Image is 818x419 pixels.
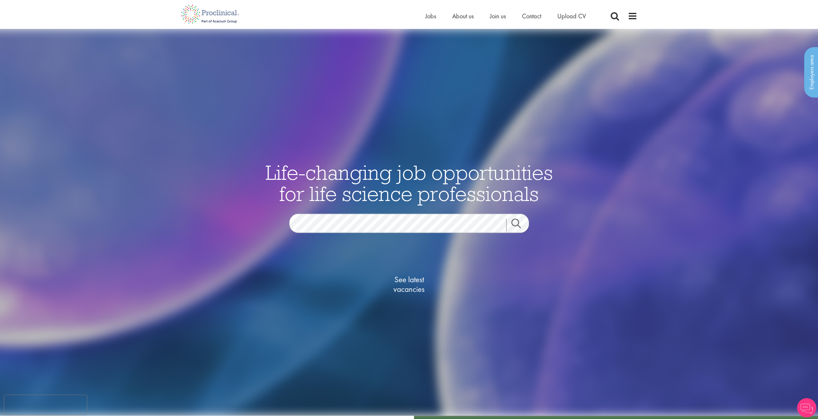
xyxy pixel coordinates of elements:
span: See latest vacancies [377,275,441,294]
a: Job search submit button [506,218,534,231]
span: Life-changing job opportunities for life science professionals [265,159,553,206]
a: About us [452,12,474,20]
a: Jobs [425,12,436,20]
img: Chatbot [797,398,816,417]
a: Contact [522,12,541,20]
a: See latestvacancies [377,249,441,319]
a: Upload CV [557,12,586,20]
a: Join us [490,12,506,20]
iframe: reCAPTCHA [4,395,87,415]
